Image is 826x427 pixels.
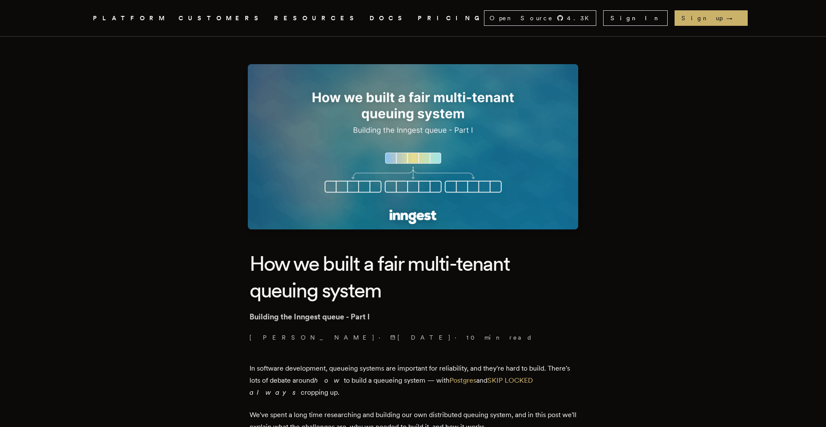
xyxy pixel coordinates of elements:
a: Sign up [675,10,748,26]
span: 10 min read [466,333,533,342]
em: always [250,388,301,396]
img: Featured image for How we built a fair multi-tenant queuing system blog post [248,64,578,229]
span: 4.3 K [567,14,594,22]
a: Sign In [603,10,668,26]
a: PRICING [418,13,484,24]
em: how [314,376,344,384]
span: Open Source [490,14,553,22]
p: Building the Inngest queue - Part I [250,311,576,323]
p: In software development, queueing systems are important for reliability, and they're hard to buil... [250,362,576,399]
a: DOCS [370,13,407,24]
span: → [726,14,741,22]
button: RESOURCES [274,13,359,24]
span: [DATE] [390,333,451,342]
a: SKIP LOCKED [487,376,533,384]
a: CUSTOMERS [179,13,264,24]
a: Postgres [450,376,476,384]
p: · · [250,333,576,342]
a: [PERSON_NAME] [250,333,375,342]
button: PLATFORM [93,13,168,24]
h1: How we built a fair multi-tenant queuing system [250,250,576,304]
